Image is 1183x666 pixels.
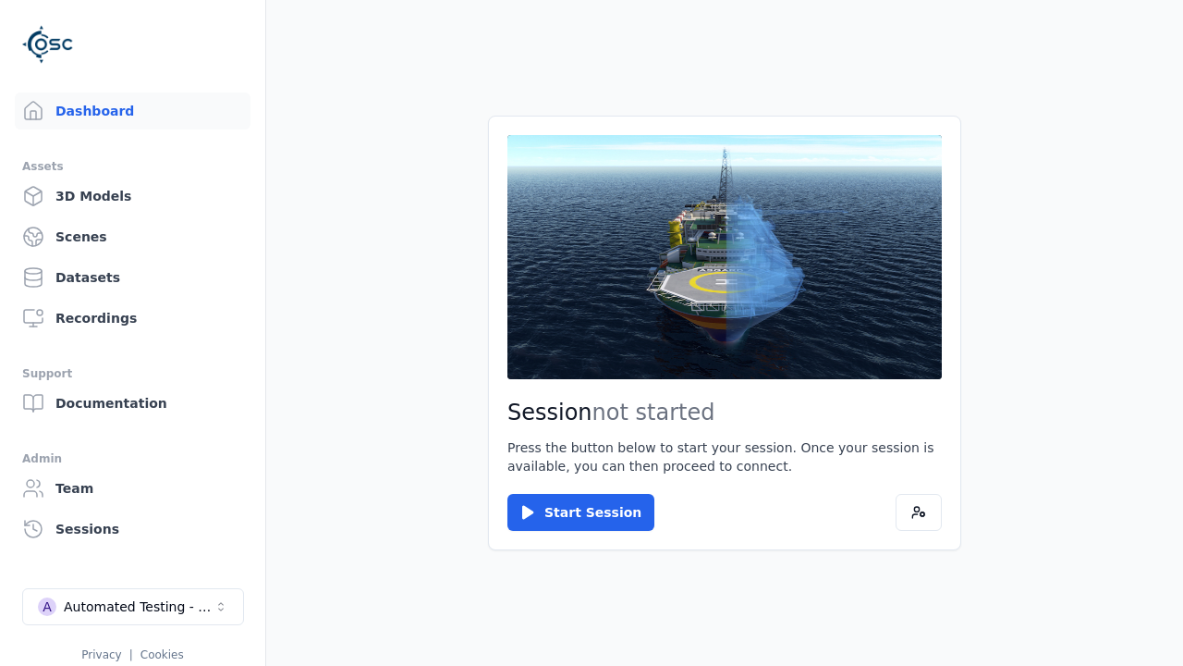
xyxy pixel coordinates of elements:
div: Automated Testing - Playwright [64,598,213,616]
div: A [38,598,56,616]
div: Assets [22,155,243,178]
a: 3D Models [15,178,250,215]
img: Logo [22,18,74,70]
div: Support [22,363,243,385]
a: Cookies [140,648,184,661]
a: Scenes [15,218,250,255]
a: Sessions [15,511,250,548]
div: Admin [22,448,243,470]
a: Privacy [81,648,121,661]
span: | [129,648,133,661]
p: Press the button below to start your session. Once your session is available, you can then procee... [507,438,942,475]
button: Select a workspace [22,588,244,625]
button: Start Session [507,494,654,531]
a: Datasets [15,259,250,296]
a: Team [15,470,250,507]
a: Recordings [15,300,250,337]
h2: Session [507,398,942,427]
span: not started [592,400,715,425]
a: Dashboard [15,92,250,129]
a: Documentation [15,385,250,422]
